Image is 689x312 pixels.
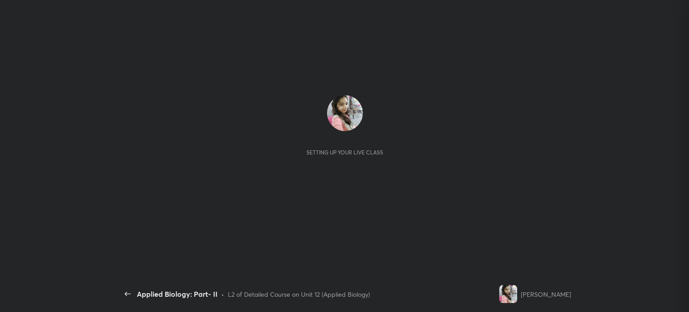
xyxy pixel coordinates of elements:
img: d27488215f1b4d5fb42b818338f14208.jpg [499,285,517,303]
div: L2 of Detailed Course on Unit 12 (Applied Biology) [228,290,370,299]
img: d27488215f1b4d5fb42b818338f14208.jpg [327,95,363,131]
div: Setting up your live class [306,149,383,156]
div: [PERSON_NAME] [521,290,571,299]
div: Applied Biology: Part- II [137,289,218,299]
div: • [221,290,224,299]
